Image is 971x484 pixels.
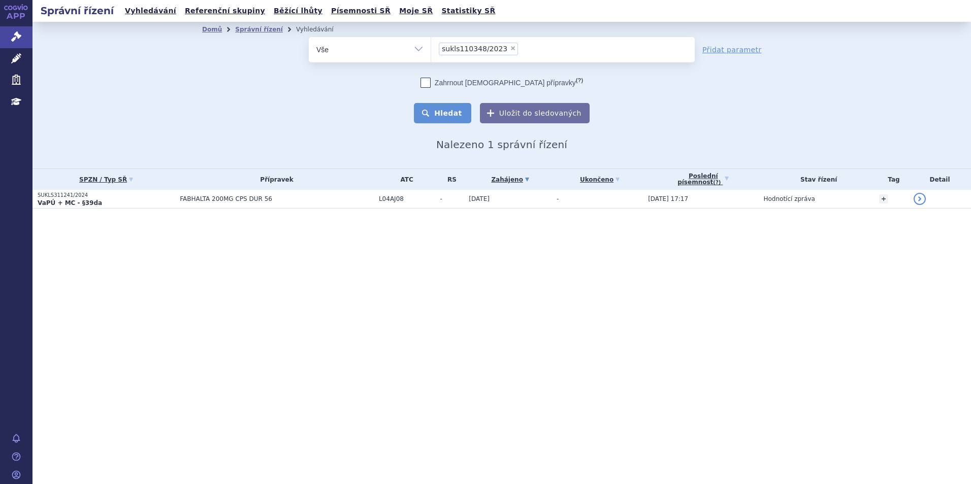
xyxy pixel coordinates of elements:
a: + [879,194,888,203]
th: ATC [374,169,435,190]
abbr: (?) [713,180,721,186]
a: Ukončeno [557,172,643,187]
abbr: (?) [576,77,583,84]
a: Správní řízení [235,26,283,33]
h2: Správní řízení [33,4,122,18]
a: Zahájeno [469,172,552,187]
a: SPZN / Typ SŘ [38,172,175,187]
th: Přípravek [175,169,374,190]
th: Detail [909,169,971,190]
span: [DATE] 17:17 [648,195,688,202]
span: L04AJ08 [379,195,435,202]
a: detail [914,193,926,205]
strong: VaPÚ + MC - §39da [38,199,102,206]
a: Statistiky SŘ [438,4,498,18]
a: Vyhledávání [122,4,179,18]
span: FABHALTA 200MG CPS DUR 56 [180,195,374,202]
span: Hodnotící zpráva [763,195,815,202]
span: Nalezeno 1 správní řízení [436,139,567,151]
span: × [510,45,516,51]
input: sukls110348/2023 [521,42,612,55]
a: Přidat parametr [702,45,762,55]
a: Domů [202,26,222,33]
th: Stav řízení [758,169,873,190]
th: Tag [874,169,909,190]
button: Uložit do sledovaných [480,103,590,123]
a: Poslednípísemnost(?) [648,169,758,190]
a: Referenční skupiny [182,4,268,18]
a: Moje SŘ [396,4,436,18]
span: [DATE] [469,195,490,202]
th: RS [435,169,464,190]
li: Vyhledávání [296,22,347,37]
a: Běžící lhůty [271,4,326,18]
span: sukls110348/2023 [442,45,507,52]
button: Hledat [414,103,471,123]
a: Písemnosti SŘ [328,4,394,18]
span: - [440,195,464,202]
label: Zahrnout [DEMOGRAPHIC_DATA] přípravky [420,78,583,88]
span: - [557,195,559,202]
p: SUKLS311241/2024 [38,192,175,199]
